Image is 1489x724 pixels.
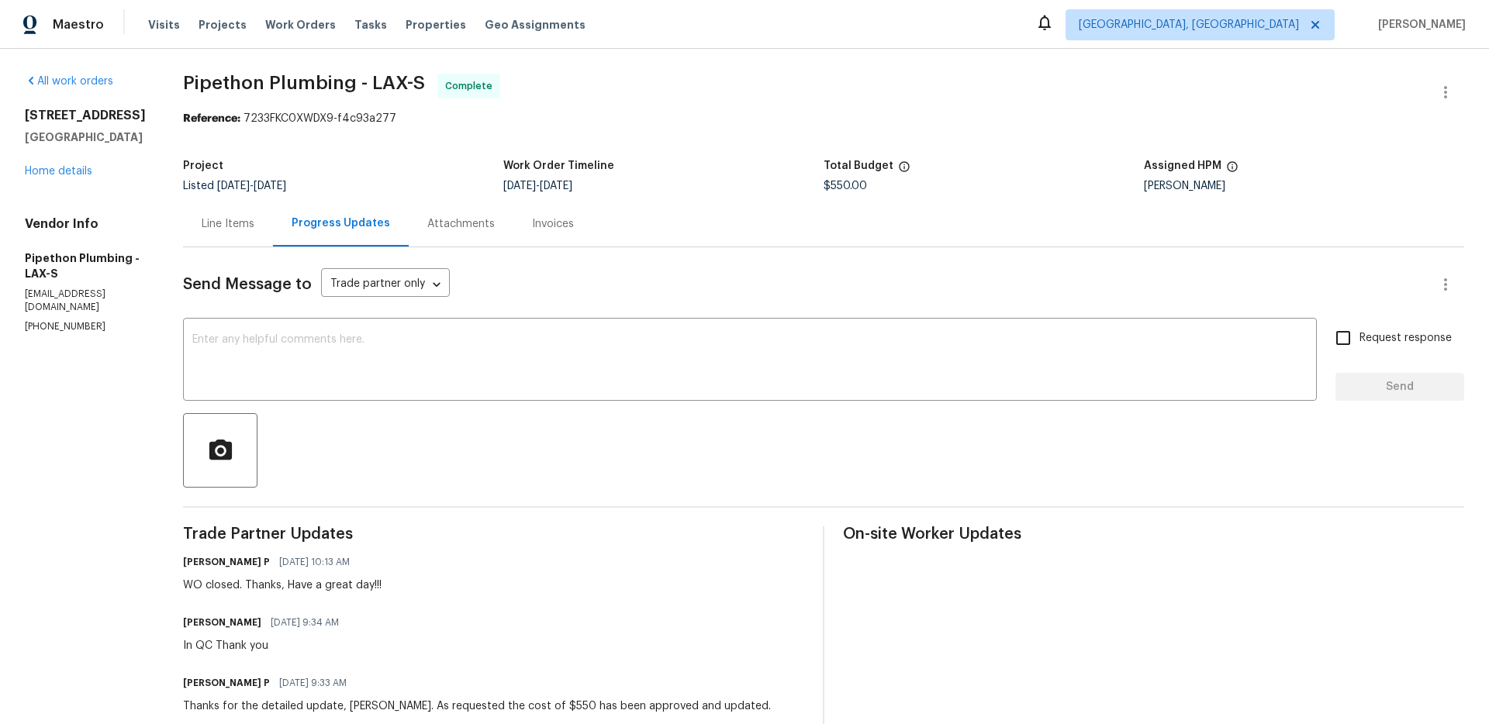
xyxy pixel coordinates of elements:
span: Properties [406,17,466,33]
span: [DATE] [503,181,536,191]
h6: [PERSON_NAME] [183,615,261,630]
span: Geo Assignments [485,17,586,33]
span: On-site Worker Updates [843,526,1464,542]
span: Request response [1359,330,1452,346]
h4: Vendor Info [25,216,146,232]
span: [DATE] 10:13 AM [279,554,350,570]
a: All work orders [25,76,113,87]
span: [DATE] 9:33 AM [279,675,347,691]
p: [PHONE_NUMBER] [25,320,146,333]
span: Pipethon Plumbing - LAX-S [183,74,425,92]
span: The hpm assigned to this work order. [1226,160,1239,181]
h5: Work Order Timeline [503,160,614,171]
span: Listed [183,181,286,191]
p: [EMAIL_ADDRESS][DOMAIN_NAME] [25,288,146,314]
h5: Pipethon Plumbing - LAX-S [25,250,146,281]
div: In QC Thank you [183,638,348,653]
span: The total cost of line items that have been proposed by Opendoor. This sum includes line items th... [898,160,910,181]
span: Complete [445,78,499,94]
h6: [PERSON_NAME] P [183,675,270,691]
div: [PERSON_NAME] [1144,181,1464,191]
span: - [503,181,572,191]
span: Projects [199,17,247,33]
div: Trade partner only [321,272,450,298]
div: Invoices [532,216,574,232]
div: Progress Updates [292,215,390,231]
span: [DATE] [254,181,286,191]
span: [GEOGRAPHIC_DATA], [GEOGRAPHIC_DATA] [1079,17,1299,33]
span: Work Orders [265,17,336,33]
div: 7233FKC0XWDX9-f4c93a277 [183,111,1464,126]
div: Attachments [427,216,495,232]
div: Thanks for the detailed update, [PERSON_NAME]. As requested the cost of $550 has been approved an... [183,698,771,714]
h2: [STREET_ADDRESS] [25,108,146,123]
a: Home details [25,166,92,177]
h5: Project [183,160,223,171]
span: Maestro [53,17,104,33]
span: Tasks [354,19,387,30]
b: Reference: [183,113,240,124]
h5: [GEOGRAPHIC_DATA] [25,129,146,145]
h5: Total Budget [824,160,893,171]
span: Trade Partner Updates [183,526,804,542]
span: Send Message to [183,277,312,292]
span: Visits [148,17,180,33]
span: [PERSON_NAME] [1372,17,1466,33]
h6: [PERSON_NAME] P [183,554,270,570]
div: Line Items [202,216,254,232]
h5: Assigned HPM [1144,160,1221,171]
span: [DATE] [217,181,250,191]
span: $550.00 [824,181,867,191]
span: [DATE] [540,181,572,191]
span: - [217,181,286,191]
span: [DATE] 9:34 AM [271,615,339,630]
div: WO closed. Thanks, Have a great day!!! [183,577,382,593]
